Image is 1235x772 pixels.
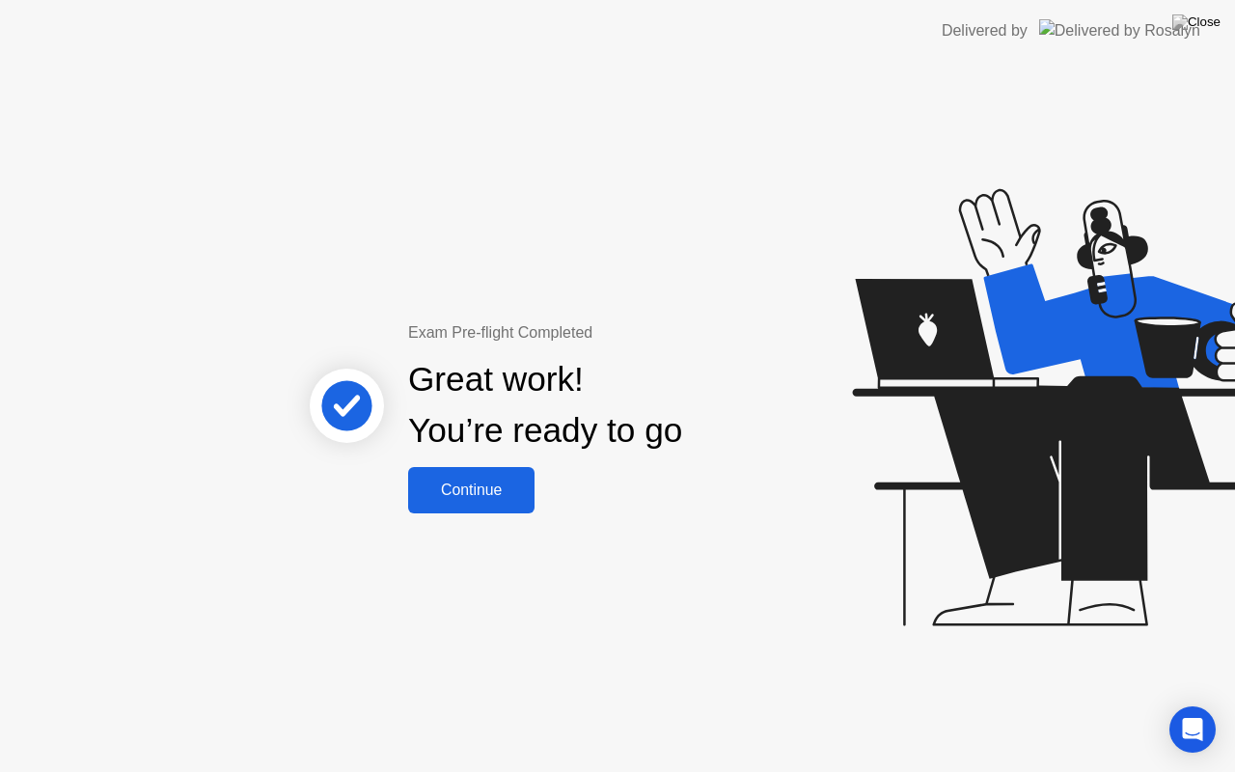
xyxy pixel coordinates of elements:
div: Delivered by [942,19,1028,42]
div: Open Intercom Messenger [1169,706,1216,753]
div: Great work! You’re ready to go [408,354,682,456]
div: Exam Pre-flight Completed [408,321,807,345]
button: Continue [408,467,535,513]
div: Continue [414,482,529,499]
img: Close [1172,14,1221,30]
img: Delivered by Rosalyn [1039,19,1200,41]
